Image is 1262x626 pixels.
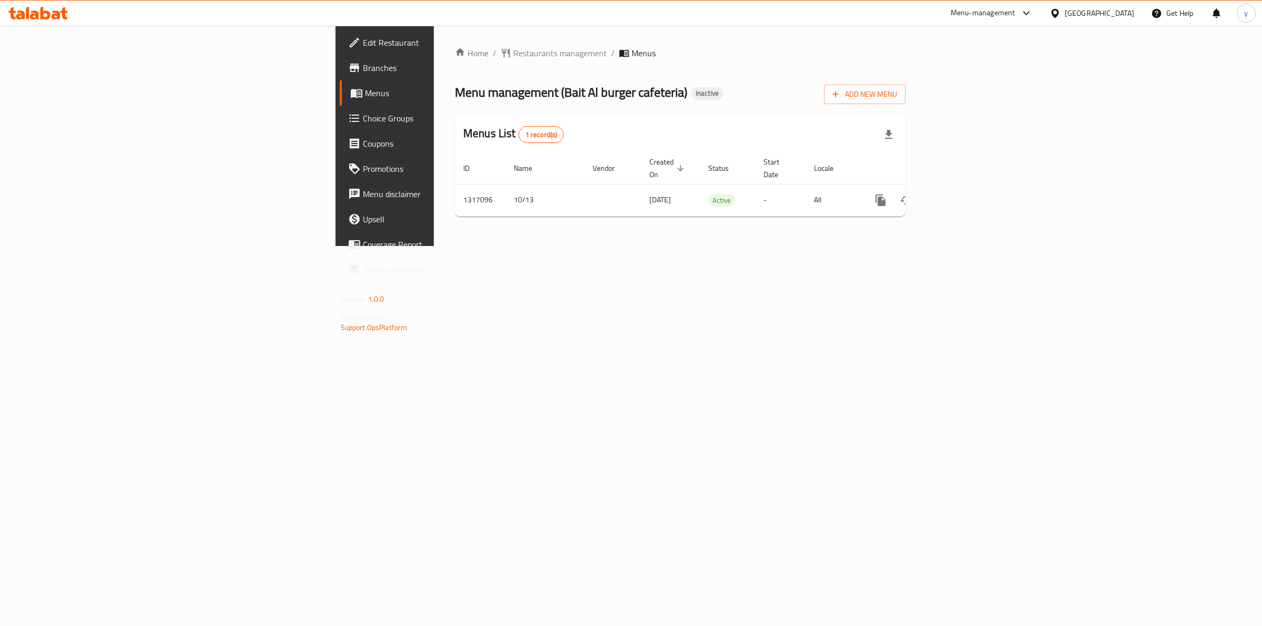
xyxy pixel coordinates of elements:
[876,122,901,147] div: Export file
[363,137,538,150] span: Coupons
[340,55,546,80] a: Branches
[1065,7,1134,19] div: [GEOGRAPHIC_DATA]
[513,47,607,59] span: Restaurants management
[814,162,847,175] span: Locale
[340,156,546,181] a: Promotions
[463,162,483,175] span: ID
[455,47,905,59] nav: breadcrumb
[649,193,671,207] span: [DATE]
[519,130,564,140] span: 1 record(s)
[340,30,546,55] a: Edit Restaurant
[455,80,687,104] span: Menu management ( Bait Al burger cafeteria )
[593,162,628,175] span: Vendor
[363,213,538,225] span: Upsell
[340,181,546,207] a: Menu disclaimer
[708,194,735,207] span: Active
[824,85,905,104] button: Add New Menu
[363,238,538,251] span: Coverage Report
[611,47,615,59] li: /
[341,292,367,306] span: Version:
[860,152,978,184] th: Actions
[365,87,538,99] span: Menus
[340,131,546,156] a: Coupons
[755,184,806,216] td: -
[691,87,723,100] div: Inactive
[708,162,742,175] span: Status
[340,232,546,257] a: Coverage Report
[806,184,860,216] td: All
[514,162,546,175] span: Name
[340,80,546,106] a: Menus
[368,292,384,306] span: 1.0.0
[501,47,607,59] a: Restaurants management
[341,321,408,334] a: Support.OpsPlatform
[340,106,546,131] a: Choice Groups
[764,156,793,181] span: Start Date
[455,152,978,217] table: enhanced table
[363,263,538,276] span: Grocery Checklist
[893,188,919,213] button: Change Status
[1244,7,1248,19] span: y
[363,188,538,200] span: Menu disclaimer
[708,194,735,207] div: Active
[951,7,1015,19] div: Menu-management
[363,36,538,49] span: Edit Restaurant
[868,188,893,213] button: more
[463,126,564,143] h2: Menus List
[340,257,546,282] a: Grocery Checklist
[341,310,389,324] span: Get support on:
[518,126,564,143] div: Total records count
[632,47,656,59] span: Menus
[649,156,687,181] span: Created On
[832,88,897,101] span: Add New Menu
[340,207,546,232] a: Upsell
[691,89,723,98] span: Inactive
[363,162,538,175] span: Promotions
[363,112,538,125] span: Choice Groups
[363,61,538,74] span: Branches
